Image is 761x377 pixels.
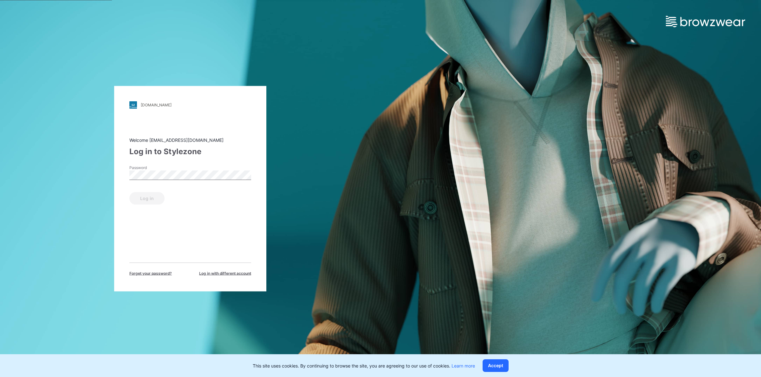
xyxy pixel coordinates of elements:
[666,16,745,27] img: browzwear-logo.e42bd6dac1945053ebaf764b6aa21510.svg
[199,270,251,276] span: Log in with different account
[253,362,475,369] p: This site uses cookies. By continuing to browse the site, you are agreeing to our use of cookies.
[129,270,172,276] span: Forget your password?
[129,165,174,170] label: Password
[129,146,251,157] div: Log in to Stylezone
[129,101,251,109] a: [DOMAIN_NAME]
[129,136,251,143] div: Welcome [EMAIL_ADDRESS][DOMAIN_NAME]
[483,359,509,372] button: Accept
[129,101,137,109] img: stylezone-logo.562084cfcfab977791bfbf7441f1a819.svg
[452,363,475,368] a: Learn more
[141,103,172,107] div: [DOMAIN_NAME]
